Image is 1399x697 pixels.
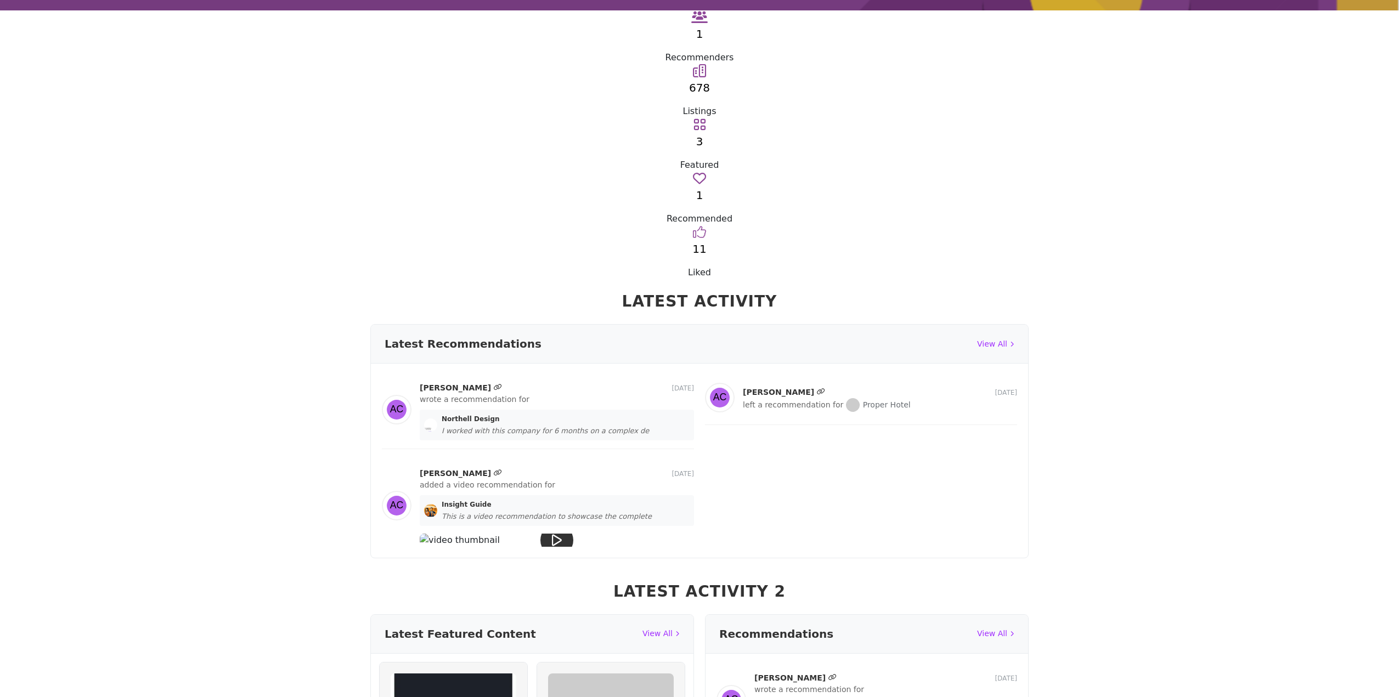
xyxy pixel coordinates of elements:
[693,121,706,132] a: Go to Featured
[719,626,833,642] h3: Recommendations
[743,400,843,409] span: left a recommendation for
[442,512,690,522] div: This is a video recommendation to showcase the complete
[420,534,694,547] img: video thumbnail
[344,212,1055,225] div: Recommended
[696,27,703,41] a: 1
[370,580,1029,603] h2: Latest Activity 2
[754,685,864,694] span: wrote a recommendation for
[424,504,437,517] img: Insight Guide
[370,290,1029,313] h2: Latest Activity
[696,189,703,202] a: 1
[743,387,814,398] strong: [PERSON_NAME]
[689,81,710,94] a: 678
[672,384,694,392] span: [DATE]
[442,426,690,436] div: I worked with this company for 6 months on a complex de
[420,395,529,404] span: wrote a recommendation for
[642,628,680,639] a: View All
[692,242,706,256] a: 11
[424,418,437,432] img: Northell Design
[344,158,1055,172] div: Featured
[385,626,536,642] h3: Latest Featured Content
[420,480,555,489] span: added a video recommendation for
[382,395,411,424] img: J C
[344,266,1055,279] div: Liked
[977,628,1014,639] a: View All
[693,175,706,185] a: Go to Recommended
[442,414,690,424] a: Northell Design
[420,468,491,479] strong: [PERSON_NAME]
[977,338,1014,350] a: View All
[442,500,690,509] a: Insight Guide
[754,673,826,683] strong: [PERSON_NAME]
[385,336,541,352] h3: Latest Recommendations
[693,225,706,239] i: Go to Liked
[995,675,1017,682] span: [DATE]
[846,400,911,409] a: Proper Hotel
[382,491,411,520] img: J C
[691,14,708,24] a: View Recommenders
[995,389,1017,396] span: [DATE]
[846,398,860,412] img: Proper Hotel
[344,105,1055,118] div: Listings
[672,470,694,478] span: [DATE]
[705,383,735,412] img: J C
[344,51,1055,64] div: Recommenders
[696,135,703,148] a: 3
[420,383,491,393] strong: [PERSON_NAME]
